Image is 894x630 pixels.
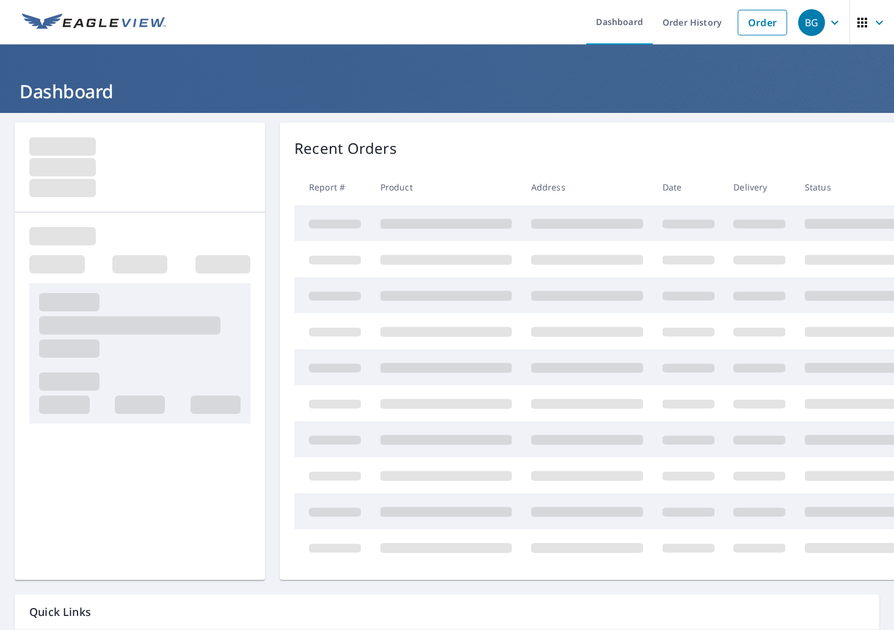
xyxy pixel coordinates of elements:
[294,137,397,159] p: Recent Orders
[653,169,724,205] th: Date
[15,79,879,104] h1: Dashboard
[29,604,865,620] p: Quick Links
[521,169,653,205] th: Address
[798,9,825,36] div: BG
[738,10,787,35] a: Order
[371,169,521,205] th: Product
[294,169,371,205] th: Report #
[22,13,166,32] img: EV Logo
[724,169,795,205] th: Delivery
